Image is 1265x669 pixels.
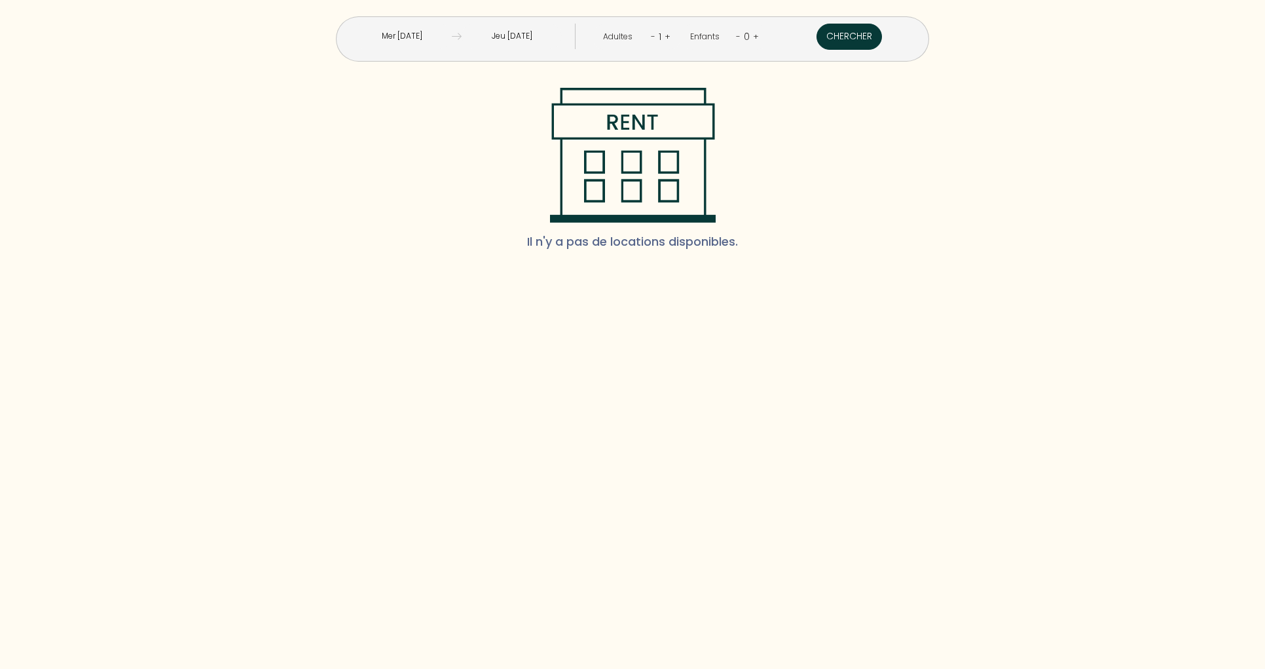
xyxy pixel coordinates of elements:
a: + [665,30,670,43]
img: guests [452,31,462,41]
a: + [753,30,759,43]
img: rent-black.png [549,88,716,223]
div: 0 [741,26,753,47]
input: Départ [462,24,562,49]
span: Il n'y a pas de locations disponibles. [527,223,738,261]
a: - [736,30,741,43]
div: Adultes [603,31,637,43]
button: Chercher [816,24,882,50]
input: Arrivée [352,24,452,49]
div: Enfants [690,31,724,43]
div: 1 [655,26,665,47]
a: - [651,30,655,43]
